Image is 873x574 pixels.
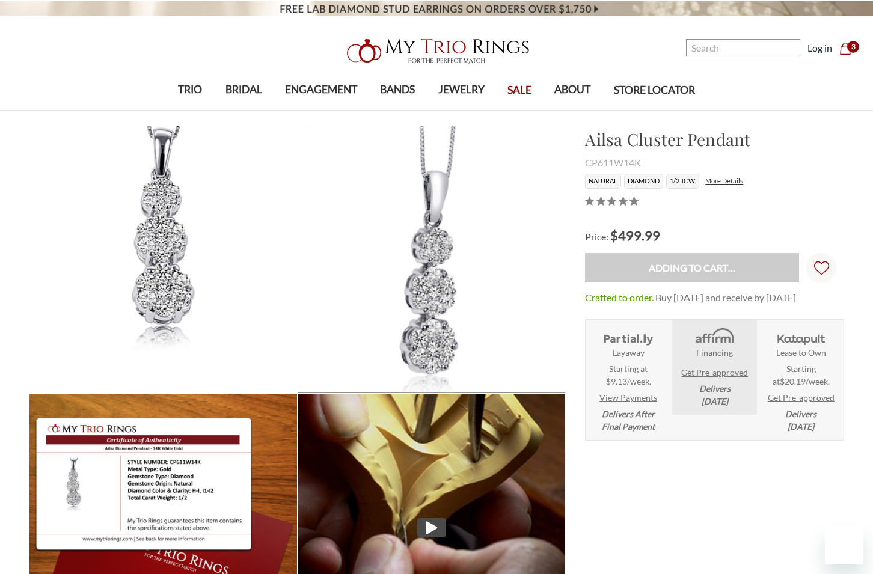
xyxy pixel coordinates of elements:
[788,421,814,432] span: [DATE]
[298,126,566,393] img: Photo of Ailsa Diamond Pendant - 14K White Gold [CP611W]
[705,177,743,185] a: More Details
[391,109,403,111] button: submenu toggle
[785,408,816,433] em: Delivers
[585,174,621,189] li: Natural
[585,290,654,305] dt: Crafted to order.
[776,346,826,359] strong: Lease to Own
[666,174,699,189] li: 1/2 TCW.
[814,223,829,313] svg: Wish Lists
[762,362,840,388] span: Starting at .
[610,227,660,243] span: $499.99
[585,231,608,242] span: Price:
[774,327,829,347] img: Katapult
[759,320,844,441] li: Katapult
[178,82,202,97] span: TRIO
[807,41,832,55] a: Log in
[340,32,533,70] img: My Trio Rings
[606,362,651,388] span: Starting at $9.13/week.
[585,156,844,170] div: CP611W14K
[602,71,706,110] a: STORE LOCATOR
[29,126,297,393] img: Photo of Ailsa Diamond Pendant - 14K White Gold [CP611W]
[806,253,836,283] a: Wish Lists
[496,71,543,110] a: SALE
[455,109,467,111] button: submenu toggle
[601,327,656,347] img: Layaway
[613,346,645,359] strong: Layaway
[672,320,757,415] li: Affirm
[554,82,590,97] span: ABOUT
[780,376,828,386] span: $20.19/week
[586,320,670,441] li: Layaway
[599,391,657,404] a: View Payments
[285,82,357,97] span: ENGAGEMENT
[427,70,496,109] a: JEWELRY
[687,327,742,347] img: Affirm
[686,39,800,56] input: Search and use arrows or TAB to navigate results
[839,43,851,55] svg: cart.cart_preview
[696,346,733,359] strong: Financing
[566,109,578,111] button: submenu toggle
[253,32,620,70] a: My Trio Rings
[167,70,213,109] a: TRIO
[602,408,655,433] em: Delivers After Final Payment
[274,70,369,109] a: ENGAGEMENT
[768,391,835,404] a: Get Pre-approved
[702,396,728,406] span: [DATE]
[839,41,859,55] a: Cart with 0 items
[681,366,748,379] a: Get Pre-approved
[543,70,602,109] a: ABOUT
[438,82,485,97] span: JEWELRY
[585,253,799,282] input: Adding to cart…
[585,127,844,152] h1: Ailsa Cluster Pendant
[624,174,663,189] li: Diamond
[507,82,531,98] span: SALE
[315,109,327,111] button: submenu toggle
[380,82,415,97] span: BANDS
[825,526,863,564] iframe: Button to launch messaging window
[369,70,426,109] a: BANDS
[847,41,859,53] span: 3
[699,382,731,408] em: Delivers
[614,82,695,98] span: STORE LOCATOR
[213,70,273,109] a: BRIDAL
[655,290,796,305] dd: Buy [DATE] and receive by [DATE]
[225,82,262,97] span: BRIDAL
[184,109,196,111] button: submenu toggle
[237,109,250,111] button: submenu toggle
